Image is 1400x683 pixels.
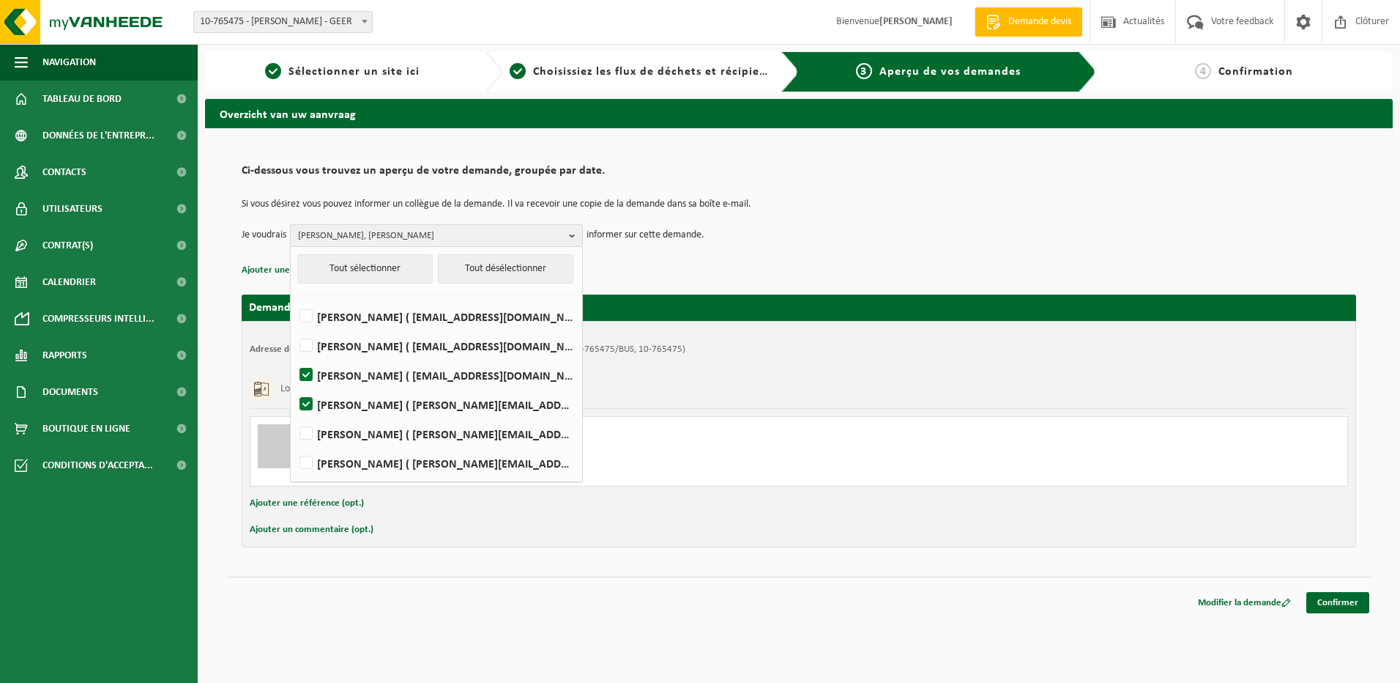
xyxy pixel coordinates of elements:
label: [PERSON_NAME] ( [EMAIL_ADDRESS][DOMAIN_NAME] ) [297,364,575,386]
span: 1 [265,63,281,79]
span: Calendrier [42,264,96,300]
a: Modifier la demande [1187,592,1302,613]
a: Confirmer [1306,592,1369,613]
span: 3 [856,63,872,79]
button: Ajouter une référence (opt.) [242,261,356,280]
span: Compresseurs intelli... [42,300,154,337]
label: [PERSON_NAME] ( [EMAIL_ADDRESS][DOMAIN_NAME] ) [297,306,575,328]
span: 2 [510,63,526,79]
h2: Overzicht van uw aanvraag [205,99,1393,128]
div: Nombre: 2 [316,467,857,479]
span: [PERSON_NAME], [PERSON_NAME] [298,225,563,247]
label: [PERSON_NAME] ( [PERSON_NAME][EMAIL_ADDRESS][DOMAIN_NAME] ) [297,423,575,445]
span: Demande devis [1005,15,1075,29]
strong: [PERSON_NAME] [879,16,953,27]
span: 4 [1195,63,1211,79]
span: Navigation [42,44,96,81]
span: Données de l'entrepr... [42,117,154,154]
p: Si vous désirez vous pouvez informer un collègue de la demande. Il va recevoir une copie de la de... [242,199,1356,210]
h2: Ci-dessous vous trouvez un aperçu de votre demande, groupée par date. [242,165,1356,185]
span: Utilisateurs [42,191,103,227]
a: 2Choisissiez les flux de déchets et récipients [510,63,770,81]
h3: Low density polyethylène (LDPE) film légumes, en vrac [280,377,502,401]
span: 10-765475 - HESBAYE FROST - GEER [193,11,373,33]
span: Rapports [42,337,87,374]
button: Tout désélectionner [438,254,573,284]
label: [PERSON_NAME] ( [EMAIL_ADDRESS][DOMAIN_NAME] ) [297,335,575,357]
div: Enlever et replacer le conteneur [316,448,857,459]
button: Tout sélectionner [297,254,433,284]
span: Conditions d'accepta... [42,447,153,484]
span: Choisissiez les flux de déchets et récipients [533,66,777,78]
span: Confirmation [1218,66,1293,78]
p: informer sur cette demande. [587,224,704,246]
span: Boutique en ligne [42,410,130,447]
p: Je voudrais [242,224,286,246]
span: Tableau de bord [42,81,122,117]
label: [PERSON_NAME] ( [PERSON_NAME][EMAIL_ADDRESS][DOMAIN_NAME] ) [297,452,575,474]
span: Contacts [42,154,86,191]
span: Contrat(s) [42,227,93,264]
a: 1Sélectionner un site ici [212,63,473,81]
span: 10-765475 - HESBAYE FROST - GEER [194,12,372,32]
a: Demande devis [975,7,1082,37]
strong: Adresse de placement: [250,344,342,354]
button: [PERSON_NAME], [PERSON_NAME] [290,224,583,246]
span: Aperçu de vos demandes [879,66,1021,78]
button: Ajouter un commentaire (opt.) [250,520,373,539]
span: Documents [42,374,98,410]
strong: Demande pour [DATE] [249,302,360,314]
span: Sélectionner un site ici [288,66,420,78]
button: Ajouter une référence (opt.) [250,494,364,513]
label: [PERSON_NAME] ( [PERSON_NAME][EMAIL_ADDRESS][DOMAIN_NAME] ) [297,394,575,416]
